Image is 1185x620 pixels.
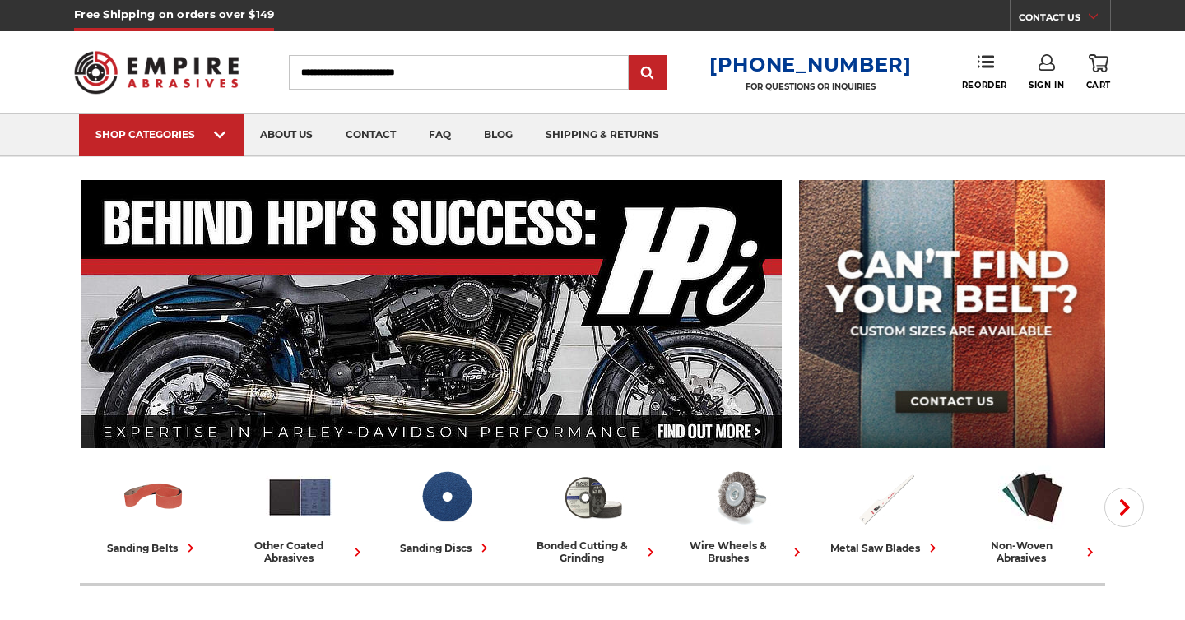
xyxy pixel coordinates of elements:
[400,539,493,557] div: sanding discs
[233,463,366,564] a: other coated abrasives
[107,539,199,557] div: sanding belts
[672,539,806,564] div: wire wheels & brushes
[329,114,412,156] a: contact
[709,53,912,76] a: [PHONE_NUMBER]
[74,40,239,104] img: Empire Abrasives
[81,180,783,448] img: Banner for an interview featuring Horsepower Inc who makes Harley performance upgrades featured o...
[412,114,467,156] a: faq
[631,57,664,90] input: Submit
[379,463,513,557] a: sanding discs
[1086,54,1111,90] a: Cart
[962,54,1007,90] a: Reorder
[965,539,1099,564] div: non-woven abrasives
[233,539,366,564] div: other coated abrasives
[529,114,676,156] a: shipping & returns
[467,114,529,156] a: blog
[412,463,481,531] img: Sanding Discs
[965,463,1099,564] a: non-woven abrasives
[709,81,912,92] p: FOR QUESTIONS OR INQUIRIES
[1086,80,1111,90] span: Cart
[266,463,334,531] img: Other Coated Abrasives
[799,180,1105,448] img: promo banner for custom belts.
[526,539,659,564] div: bonded cutting & grinding
[1104,488,1144,527] button: Next
[1029,80,1064,90] span: Sign In
[852,463,920,531] img: Metal Saw Blades
[86,463,220,557] a: sanding belts
[672,463,806,564] a: wire wheels & brushes
[819,463,952,557] a: metal saw blades
[559,463,627,531] img: Bonded Cutting & Grinding
[962,80,1007,90] span: Reorder
[119,463,188,531] img: Sanding Belts
[830,539,941,557] div: metal saw blades
[244,114,329,156] a: about us
[1019,8,1110,31] a: CONTACT US
[998,463,1066,531] img: Non-woven Abrasives
[526,463,659,564] a: bonded cutting & grinding
[705,463,774,531] img: Wire Wheels & Brushes
[95,128,227,141] div: SHOP CATEGORIES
